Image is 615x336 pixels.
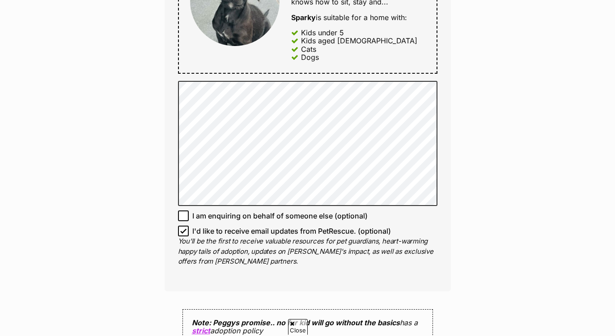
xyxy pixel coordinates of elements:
[301,53,319,61] div: Dogs
[301,37,417,45] div: Kids aged [DEMOGRAPHIC_DATA]
[192,318,400,327] strong: Note: Peggys promise.. no fur kid will go without the basics
[291,13,316,22] strong: Sparky
[178,236,437,267] p: You'll be the first to receive valuable resources for pet guardians, heart-warming happy tails of...
[192,226,391,236] span: I'd like to receive email updates from PetRescue. (optional)
[288,319,308,335] span: Close
[301,29,344,37] div: Kids under 5
[301,45,316,53] div: Cats
[192,326,210,335] a: strict
[291,13,425,21] div: is suitable for a home with:
[192,210,368,221] span: I am enquiring on behalf of someone else (optional)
